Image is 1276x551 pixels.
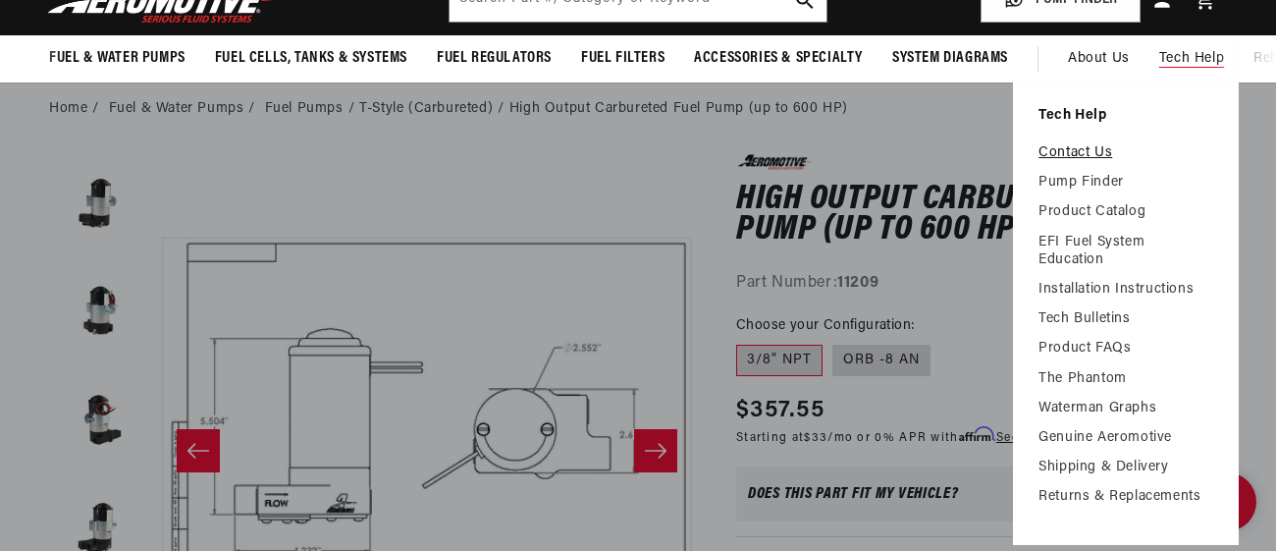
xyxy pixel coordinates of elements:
a: Fuel Pumps [265,98,344,120]
span: Affirm [959,427,993,442]
summary: Tech Help [1144,35,1239,83]
a: See if you qualify - Learn more about Affirm Financing (opens in modal) [996,432,1107,444]
li: High Output Carbureted Fuel Pump (up to 600 HP) [509,98,848,120]
h1: High Output Carbureted Fuel Pump (up to 600 HP) [736,185,1227,247]
span: Accessories & Specialty [694,48,863,69]
button: Load image 2 in gallery view [49,262,147,360]
a: Tech Bulletins [1038,310,1213,328]
button: Load image 1 in gallery view [49,154,147,252]
span: System Diagrams [892,48,1008,69]
label: 3/8" NPT [736,345,823,376]
a: The Phantom [1038,370,1213,388]
a: Installation Instructions [1038,281,1213,299]
a: Fuel & Water Pumps [109,98,244,120]
a: Genuine Aeromotive [1038,429,1213,447]
nav: breadcrumbs [49,98,1227,120]
span: Fuel Filters [581,48,665,69]
a: Tech Help [1038,107,1213,125]
a: Product FAQs [1038,340,1213,358]
legend: Choose your Configuration: [736,315,916,336]
button: Load image 3 in gallery view [49,370,147,468]
a: About Us [1053,35,1144,83]
button: Slide right [634,429,677,472]
li: T-Style (Carbureted) [359,98,509,120]
span: $33 [804,432,827,444]
strong: 11209 [837,275,878,291]
summary: Fuel Regulators [422,35,566,82]
span: Fuel Cells, Tanks & Systems [215,48,407,69]
a: Waterman Graphs [1038,400,1213,417]
span: About Us [1068,51,1130,66]
span: Fuel & Water Pumps [49,48,186,69]
summary: Fuel & Water Pumps [34,35,200,82]
a: Shipping & Delivery [1038,459,1213,476]
label: ORB -8 AN [832,345,930,376]
a: Pump Finder [1038,174,1213,192]
a: Product Catalog [1038,203,1213,221]
span: Tech Help [1159,48,1224,70]
summary: System Diagrams [877,35,1023,82]
a: Contact Us [1038,144,1213,162]
summary: Fuel Filters [566,35,679,82]
span: $357.55 [736,393,824,428]
button: Slide left [177,429,220,472]
span: Fuel Regulators [437,48,552,69]
a: EFI Fuel System Education [1038,234,1213,269]
div: Does This part fit My vehicle? [748,486,959,502]
p: Starting at /mo or 0% APR with . [736,428,1107,447]
a: Home [49,98,87,120]
summary: Accessories & Specialty [679,35,877,82]
summary: Fuel Cells, Tanks & Systems [200,35,422,82]
div: Part Number: [736,271,1227,297]
a: Returns & Replacements [1038,488,1213,506]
